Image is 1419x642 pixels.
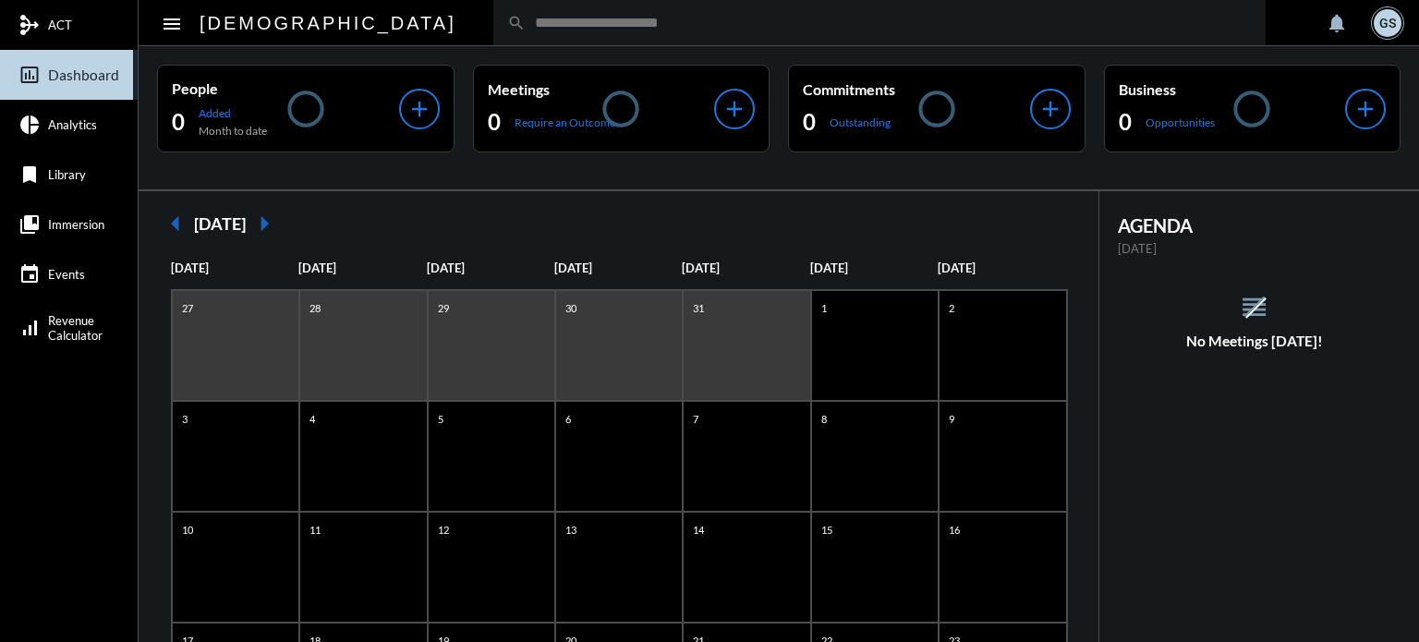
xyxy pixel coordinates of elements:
[48,217,104,232] span: Immersion
[18,114,41,136] mat-icon: pie_chart
[305,522,325,538] p: 11
[153,5,190,42] button: Toggle sidenav
[18,213,41,236] mat-icon: collections_bookmark
[177,522,198,538] p: 10
[18,64,41,86] mat-icon: insert_chart_outlined
[305,411,320,427] p: 4
[18,164,41,186] mat-icon: bookmark
[246,205,283,242] mat-icon: arrow_right
[507,14,526,32] mat-icon: search
[161,13,183,35] mat-icon: Side nav toggle icon
[1374,9,1401,37] div: GS
[177,300,198,316] p: 27
[1326,12,1348,34] mat-icon: notifications
[1118,214,1392,236] h2: AGENDA
[682,260,809,275] p: [DATE]
[688,300,709,316] p: 31
[554,260,682,275] p: [DATE]
[18,317,41,339] mat-icon: signal_cellular_alt
[561,522,581,538] p: 13
[433,300,454,316] p: 29
[817,300,831,316] p: 1
[817,411,831,427] p: 8
[1239,292,1269,322] mat-icon: reorder
[48,167,86,182] span: Library
[200,8,456,38] h2: [DEMOGRAPHIC_DATA]
[177,411,192,427] p: 3
[298,260,426,275] p: [DATE]
[561,411,576,427] p: 6
[688,411,703,427] p: 7
[18,263,41,285] mat-icon: event
[944,522,964,538] p: 16
[427,260,554,275] p: [DATE]
[810,260,938,275] p: [DATE]
[1099,333,1411,349] h5: No Meetings [DATE]!
[305,300,325,316] p: 28
[938,260,1065,275] p: [DATE]
[48,117,97,132] span: Analytics
[157,205,194,242] mat-icon: arrow_left
[1118,241,1392,256] p: [DATE]
[433,411,448,427] p: 5
[171,260,298,275] p: [DATE]
[817,522,837,538] p: 15
[48,267,85,282] span: Events
[18,14,41,36] mat-icon: mediation
[194,213,246,234] h2: [DATE]
[944,300,959,316] p: 2
[433,522,454,538] p: 12
[688,522,709,538] p: 14
[48,313,103,343] span: Revenue Calculator
[561,300,581,316] p: 30
[48,18,72,32] span: ACT
[944,411,959,427] p: 9
[48,67,119,83] span: Dashboard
